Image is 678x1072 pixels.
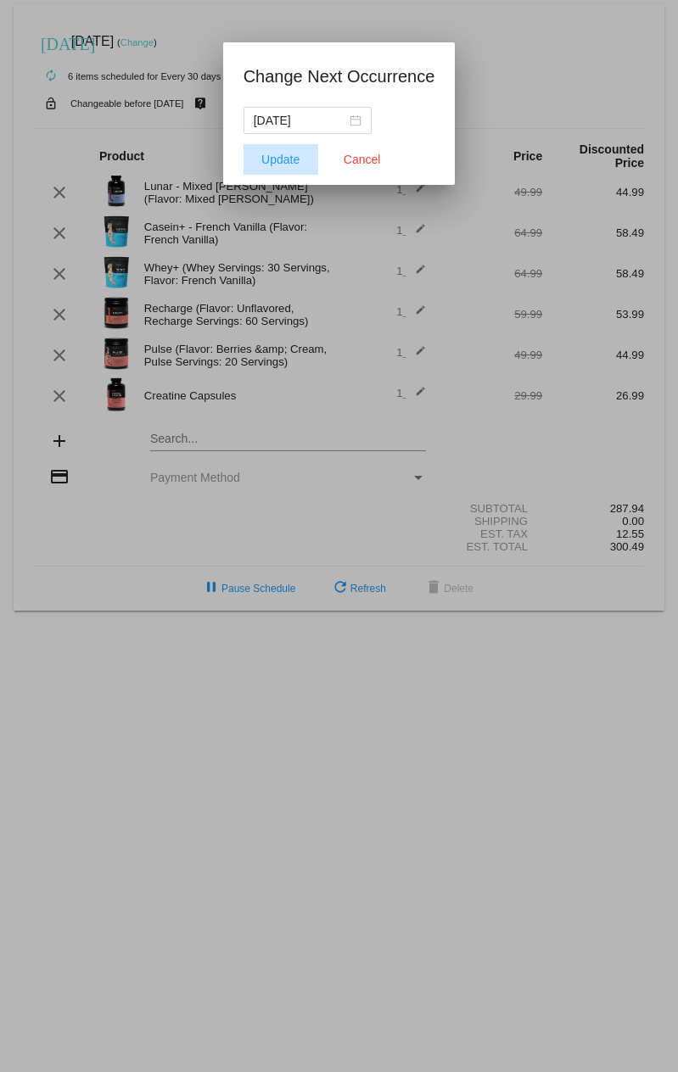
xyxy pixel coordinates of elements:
[254,111,346,130] input: Select date
[244,63,435,90] h1: Change Next Occurrence
[325,144,400,175] button: Close dialog
[344,153,381,166] span: Cancel
[244,144,318,175] button: Update
[261,153,300,166] span: Update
